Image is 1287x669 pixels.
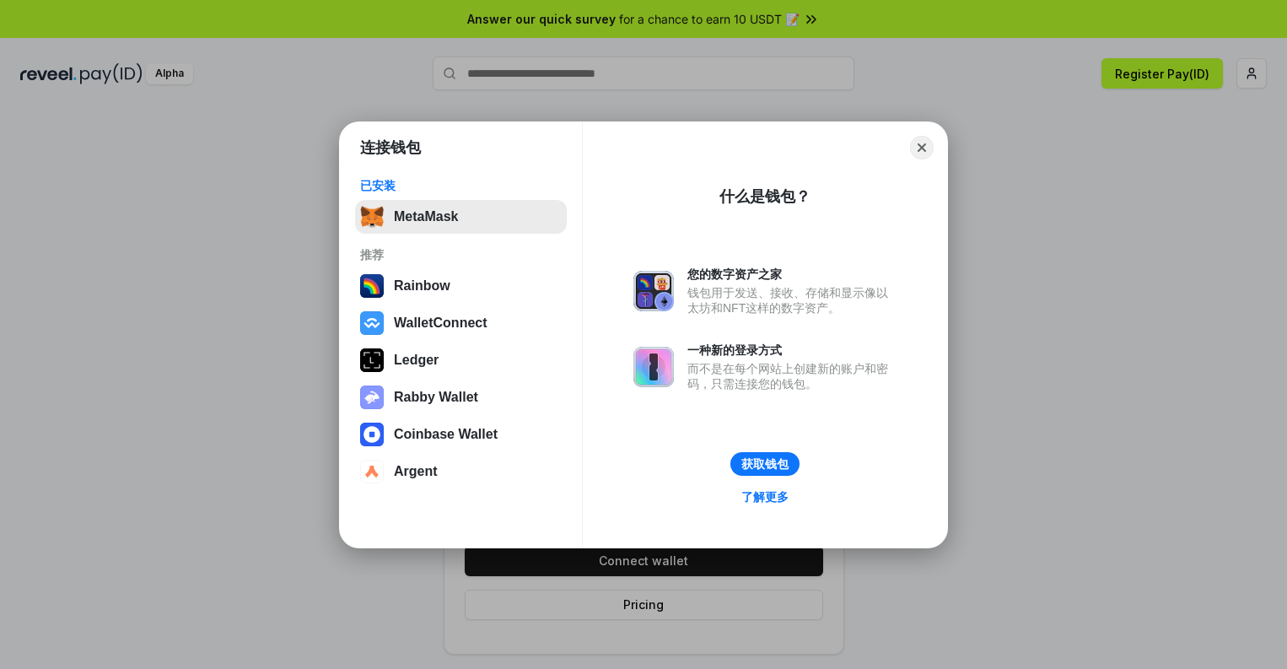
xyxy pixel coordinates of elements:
img: svg+xml,%3Csvg%20width%3D%2228%22%20height%3D%2228%22%20viewBox%3D%220%200%2028%2028%22%20fill%3D... [360,460,384,483]
button: Argent [355,455,567,488]
div: Rabby Wallet [394,390,478,405]
button: Coinbase Wallet [355,418,567,451]
img: svg+xml,%3Csvg%20xmlns%3D%22http%3A%2F%2Fwww.w3.org%2F2000%2Fsvg%22%20fill%3D%22none%22%20viewBox... [633,347,674,387]
button: Ledger [355,343,567,377]
a: 了解更多 [731,486,799,508]
div: 钱包用于发送、接收、存储和显示像以太坊和NFT这样的数字资产。 [687,285,897,316]
div: 推荐 [360,247,562,262]
img: svg+xml,%3Csvg%20fill%3D%22none%22%20height%3D%2233%22%20viewBox%3D%220%200%2035%2033%22%20width%... [360,205,384,229]
div: 而不是在每个网站上创建新的账户和密码，只需连接您的钱包。 [687,361,897,391]
div: 已安装 [360,178,562,193]
button: 获取钱包 [730,452,800,476]
div: WalletConnect [394,316,487,331]
button: Rainbow [355,269,567,303]
img: svg+xml,%3Csvg%20width%3D%2228%22%20height%3D%2228%22%20viewBox%3D%220%200%2028%2028%22%20fill%3D... [360,423,384,446]
div: Rainbow [394,278,450,294]
button: WalletConnect [355,306,567,340]
img: svg+xml,%3Csvg%20width%3D%2228%22%20height%3D%2228%22%20viewBox%3D%220%200%2028%2028%22%20fill%3D... [360,311,384,335]
img: svg+xml,%3Csvg%20xmlns%3D%22http%3A%2F%2Fwww.w3.org%2F2000%2Fsvg%22%20width%3D%2228%22%20height%3... [360,348,384,372]
img: svg+xml,%3Csvg%20xmlns%3D%22http%3A%2F%2Fwww.w3.org%2F2000%2Fsvg%22%20fill%3D%22none%22%20viewBox... [633,271,674,311]
img: svg+xml,%3Csvg%20xmlns%3D%22http%3A%2F%2Fwww.w3.org%2F2000%2Fsvg%22%20fill%3D%22none%22%20viewBox... [360,386,384,409]
div: 了解更多 [741,489,789,504]
button: Rabby Wallet [355,380,567,414]
div: 获取钱包 [741,456,789,472]
div: 什么是钱包？ [719,186,810,207]
button: Close [910,136,934,159]
h1: 连接钱包 [360,138,421,158]
div: Ledger [394,353,439,368]
div: 一种新的登录方式 [687,343,897,358]
div: 您的数字资产之家 [687,267,897,282]
div: Argent [394,464,438,479]
div: MetaMask [394,209,458,224]
img: svg+xml,%3Csvg%20width%3D%22120%22%20height%3D%22120%22%20viewBox%3D%220%200%20120%20120%22%20fil... [360,274,384,298]
button: MetaMask [355,200,567,234]
div: Coinbase Wallet [394,427,498,442]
